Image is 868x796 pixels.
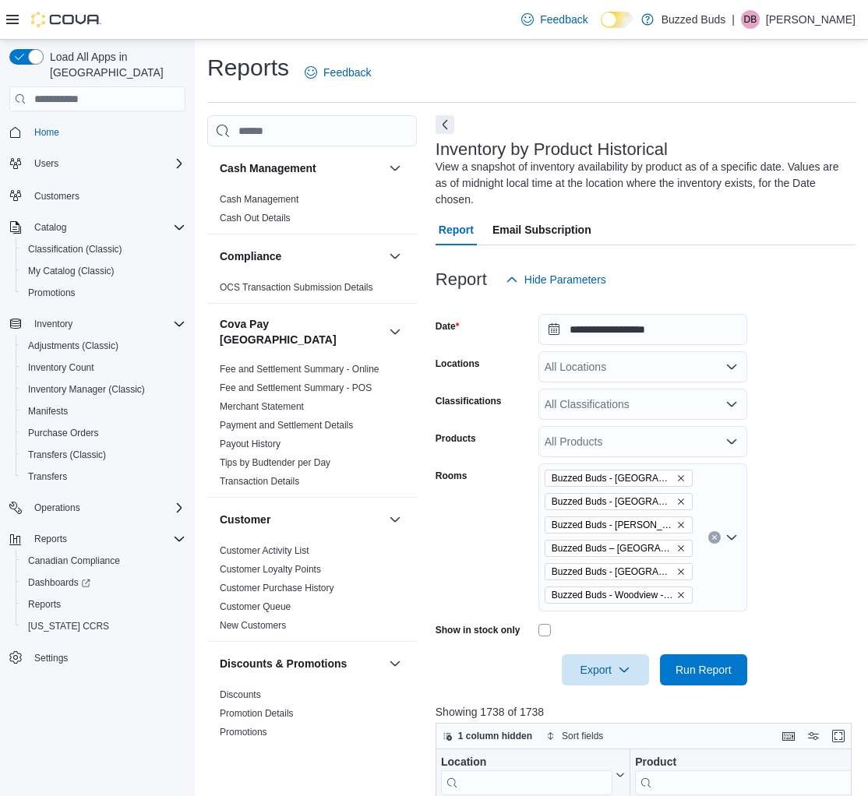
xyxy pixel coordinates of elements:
[28,620,109,632] span: [US_STATE] CCRS
[436,115,454,134] button: Next
[3,184,192,206] button: Customers
[22,262,185,280] span: My Catalog (Classic)
[220,438,281,450] span: Payout History
[732,10,735,29] p: |
[298,57,377,88] a: Feedback
[220,316,383,347] h3: Cova Pay [GEOGRAPHIC_DATA]
[708,531,721,544] button: Clear input
[220,248,281,264] h3: Compliance
[22,380,151,399] a: Inventory Manager (Classic)
[22,551,126,570] a: Canadian Compliance
[28,340,118,352] span: Adjustments (Classic)
[220,160,383,176] button: Cash Management
[552,470,673,486] span: Buzzed Buds - [GEOGRAPHIC_DATA][PERSON_NAME]
[571,654,640,685] span: Export
[660,654,747,685] button: Run Report
[220,727,267,738] a: Promotions
[34,221,66,234] span: Catalog
[28,315,185,333] span: Inventory
[779,727,798,745] button: Keyboard shortcuts
[16,466,192,488] button: Transfers
[545,516,693,534] span: Buzzed Buds - Pickering - Sales
[552,517,673,533] span: Buzzed Buds - [PERSON_NAME] - Sales
[16,379,192,400] button: Inventory Manager (Classic)
[220,193,298,206] span: Cash Management
[22,402,74,421] a: Manifests
[220,382,372,393] a: Fee and Settlement Summary - POS
[220,620,286,631] a: New Customers
[441,755,612,770] div: Location
[22,262,121,280] a: My Catalog (Classic)
[540,727,609,745] button: Sort fields
[3,497,192,519] button: Operations
[22,573,97,592] a: Dashboards
[220,708,294,719] a: Promotion Details
[207,278,417,303] div: Compliance
[220,545,309,556] a: Customer Activity List
[220,420,353,431] a: Payment and Settlement Details
[34,318,72,330] span: Inventory
[16,282,192,304] button: Promotions
[220,601,291,613] span: Customer Queue
[22,573,185,592] span: Dashboards
[31,12,101,27] img: Cova
[3,217,192,238] button: Catalog
[22,595,185,614] span: Reports
[28,122,185,142] span: Home
[441,755,612,795] div: Location
[22,240,129,259] a: Classification (Classic)
[220,476,299,487] a: Transaction Details
[22,446,185,464] span: Transfers (Classic)
[220,707,294,720] span: Promotion Details
[207,52,289,83] h1: Reports
[28,265,115,277] span: My Catalog (Classic)
[22,284,82,302] a: Promotions
[28,498,185,517] span: Operations
[207,685,417,748] div: Discounts & Promotions
[220,212,291,224] span: Cash Out Details
[220,475,299,488] span: Transaction Details
[22,617,185,636] span: Washington CCRS
[3,313,192,335] button: Inventory
[545,470,693,487] span: Buzzed Buds - Mississauga - Sales
[545,493,693,510] span: Buzzed Buds - Ottawa - Sales
[220,419,353,431] span: Payment and Settlement Details
[22,551,185,570] span: Canadian Compliance
[3,528,192,550] button: Reports
[22,284,185,302] span: Promotions
[676,474,686,483] button: Remove Buzzed Buds - Mississauga - Sales from selection in this group
[676,497,686,506] button: Remove Buzzed Buds - Ottawa - Sales from selection in this group
[22,380,185,399] span: Inventory Manager (Classic)
[28,598,61,611] span: Reports
[28,470,67,483] span: Transfers
[207,541,417,641] div: Customer
[552,587,673,603] span: Buzzed Buds - Woodview - Sales
[22,467,185,486] span: Transfers
[16,615,192,637] button: [US_STATE] CCRS
[562,654,649,685] button: Export
[207,190,417,234] div: Cash Management
[28,576,90,589] span: Dashboards
[458,730,532,742] span: 1 column hidden
[28,649,74,667] a: Settings
[28,383,145,396] span: Inventory Manager (Classic)
[676,590,686,600] button: Remove Buzzed Buds - Woodview - Sales from selection in this group
[220,601,291,612] a: Customer Queue
[28,405,68,417] span: Manifests
[28,315,79,333] button: Inventory
[220,512,270,527] h3: Customer
[545,540,693,557] span: Buzzed Buds – Toronto (Yonge) - Sales
[552,541,673,556] span: Buzzed Buds – [GEOGRAPHIC_DATA] (Yonge) - Sales
[386,247,404,266] button: Compliance
[220,281,373,294] span: OCS Transaction Submission Details
[436,624,520,636] label: Show in stock only
[16,572,192,593] a: Dashboards
[28,154,185,173] span: Users
[552,564,673,579] span: Buzzed Buds - [GEOGRAPHIC_DATA] - Sales
[436,159,848,208] div: View a snapshot of inventory availability by product as of a specific date. Values are as of midn...
[725,435,738,448] button: Open list of options
[22,336,185,355] span: Adjustments (Classic)
[220,160,316,176] h3: Cash Management
[601,12,633,28] input: Dark Mode
[436,357,480,370] label: Locations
